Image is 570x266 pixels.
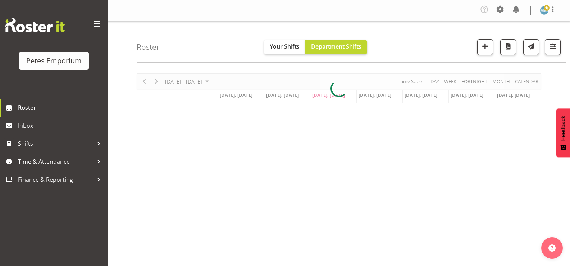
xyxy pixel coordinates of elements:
[545,39,561,55] button: Filter Shifts
[18,102,104,113] span: Roster
[540,6,548,15] img: mandy-mosley3858.jpg
[137,43,160,51] h4: Roster
[548,244,556,252] img: help-xxl-2.png
[477,39,493,55] button: Add a new shift
[18,156,94,167] span: Time & Attendance
[560,116,566,141] span: Feedback
[18,120,104,131] span: Inbox
[18,174,94,185] span: Finance & Reporting
[264,40,305,54] button: Your Shifts
[311,42,361,50] span: Department Shifts
[305,40,367,54] button: Department Shifts
[270,42,300,50] span: Your Shifts
[5,18,65,32] img: Rosterit website logo
[26,55,82,66] div: Petes Emporium
[18,138,94,149] span: Shifts
[500,39,516,55] button: Download a PDF of the roster according to the set date range.
[523,39,539,55] button: Send a list of all shifts for the selected filtered period to all rostered employees.
[556,108,570,157] button: Feedback - Show survey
